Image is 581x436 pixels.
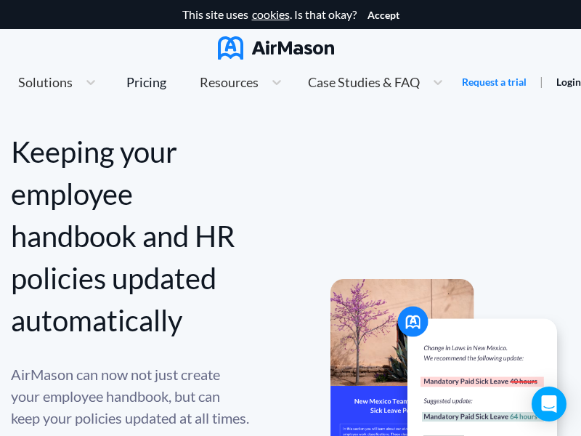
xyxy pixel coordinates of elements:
a: Login [556,76,581,88]
span: Case Studies & FAQ [308,76,420,89]
button: Accept cookies [367,9,399,21]
a: cookies [252,8,290,21]
span: Resources [200,76,259,89]
span: Solutions [18,76,73,89]
div: Pricing [126,76,166,89]
div: AirMason can now not just create your employee handbook, but can keep your policies updated at al... [11,363,251,429]
span: | [540,74,543,88]
a: Pricing [126,69,166,95]
a: Request a trial [462,75,527,89]
div: Open Intercom Messenger [532,387,566,421]
div: Keeping your employee handbook and HR policies updated automatically [11,131,251,342]
img: AirMason Logo [218,36,334,60]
